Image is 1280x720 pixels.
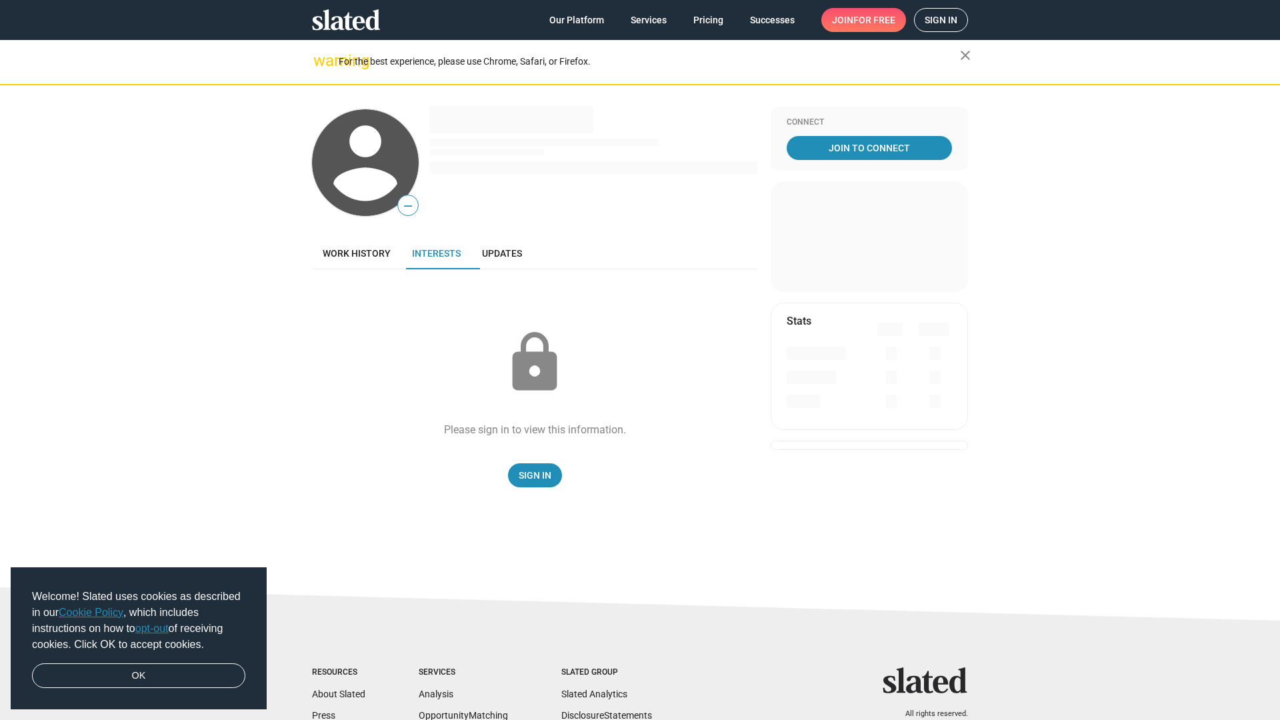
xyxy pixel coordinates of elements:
span: Join [832,8,895,32]
a: Slated Analytics [561,689,627,699]
a: Work history [312,237,401,269]
mat-card-title: Stats [787,314,811,328]
span: Our Platform [549,8,604,32]
span: Pricing [693,8,723,32]
div: Slated Group [561,667,652,678]
mat-icon: close [957,47,973,63]
span: Welcome! Slated uses cookies as described in our , which includes instructions on how to of recei... [32,589,245,653]
a: Our Platform [539,8,615,32]
a: Sign In [508,463,562,487]
div: Please sign in to view this information. [444,423,626,437]
div: Connect [787,117,952,128]
div: cookieconsent [11,567,267,710]
span: Sign in [925,9,957,31]
span: Services [631,8,667,32]
div: Services [419,667,508,678]
mat-icon: lock [501,329,568,396]
span: Join To Connect [789,136,949,160]
a: Successes [739,8,805,32]
a: Updates [471,237,533,269]
a: Interests [401,237,471,269]
a: Analysis [419,689,453,699]
span: Updates [482,248,522,259]
a: Pricing [683,8,734,32]
span: Successes [750,8,795,32]
span: Interests [412,248,461,259]
a: About Slated [312,689,365,699]
a: Sign in [914,8,968,32]
mat-icon: warning [313,53,329,69]
span: Sign In [519,463,551,487]
div: For the best experience, please use Chrome, Safari, or Firefox. [339,53,960,71]
a: opt-out [135,623,169,634]
a: Services [620,8,677,32]
a: Join To Connect [787,136,952,160]
a: dismiss cookie message [32,663,245,689]
span: Work history [323,248,391,259]
span: for free [853,8,895,32]
a: Joinfor free [821,8,906,32]
div: Resources [312,667,365,678]
span: — [398,197,418,215]
a: Cookie Policy [59,607,123,618]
